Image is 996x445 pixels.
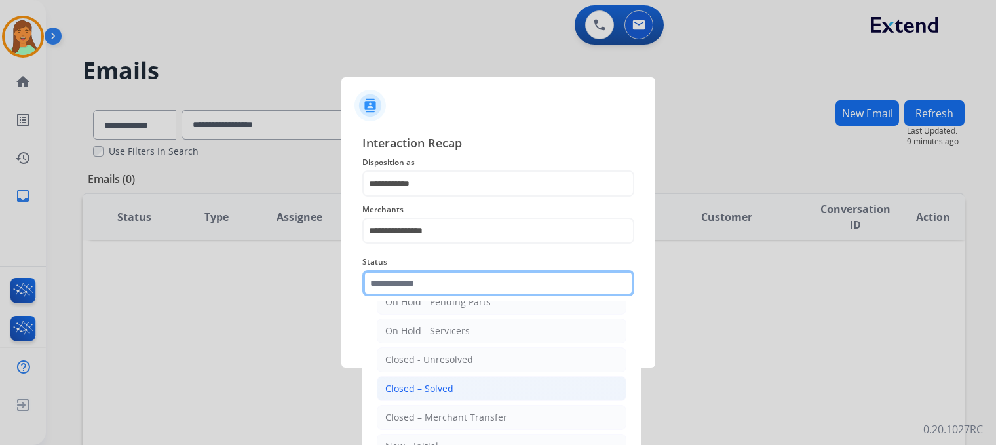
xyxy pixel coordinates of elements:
[385,296,491,309] div: On Hold - Pending Parts
[385,353,473,366] div: Closed - Unresolved
[362,254,634,270] span: Status
[362,155,634,170] span: Disposition as
[923,421,983,437] p: 0.20.1027RC
[362,134,634,155] span: Interaction Recap
[362,202,634,218] span: Merchants
[385,411,507,424] div: Closed – Merchant Transfer
[385,324,470,338] div: On Hold - Servicers
[354,90,386,121] img: contactIcon
[385,382,453,395] div: Closed – Solved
